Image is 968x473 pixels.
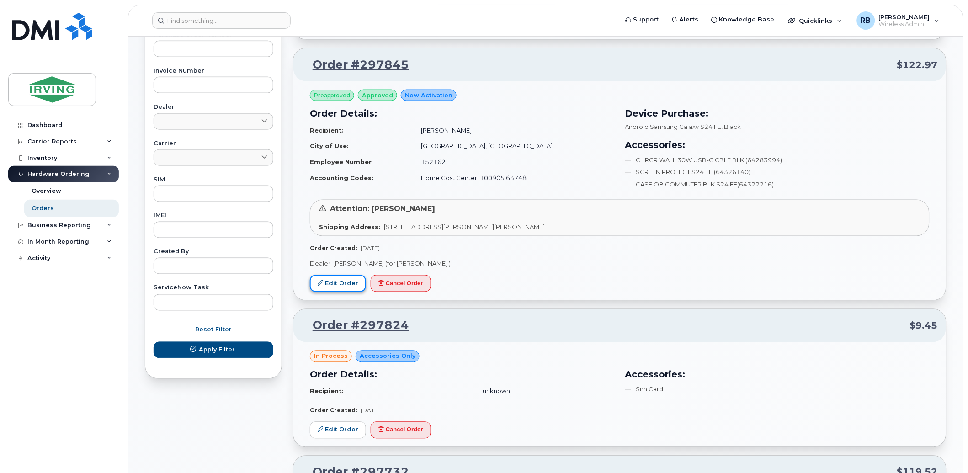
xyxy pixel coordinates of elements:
h3: Order Details: [310,368,614,382]
li: Sim Card [625,385,930,394]
label: IMEI [154,213,273,219]
span: RB [861,15,871,26]
span: Alerts [680,15,699,24]
a: Order #297845 [302,57,409,73]
label: Dealer [154,104,273,110]
div: Roberts, Brad [851,11,946,30]
button: Apply Filter [154,342,273,358]
div: Quicklinks [782,11,849,30]
a: Order #297824 [302,318,409,334]
h3: Accessories: [625,138,930,152]
strong: Order Created: [310,245,357,252]
td: [PERSON_NAME] [413,122,614,138]
span: Accessories Only [360,352,415,361]
span: , Black [722,123,741,130]
span: $9.45 [910,319,938,333]
span: Android Samsung Galaxy S24 FE [625,123,722,130]
span: Wireless Admin [879,21,930,28]
span: Support [633,15,659,24]
a: Edit Order [310,422,366,439]
label: Created By [154,249,273,255]
strong: City of Use: [310,142,349,149]
button: Cancel Order [371,422,431,439]
td: Home Cost Center: 100905.63748 [413,170,614,186]
span: Attention: [PERSON_NAME] [330,205,435,213]
span: [STREET_ADDRESS][PERSON_NAME][PERSON_NAME] [384,223,545,231]
a: Alerts [665,11,705,29]
td: 152162 [413,154,614,170]
span: [DATE] [361,407,380,414]
label: ServiceNow Task [154,285,273,291]
strong: Recipient: [310,127,344,134]
span: Knowledge Base [719,15,775,24]
li: SCREEN PROTECT S24 FE (64326140) [625,168,930,176]
span: Preapproved [314,91,350,100]
h3: Device Purchase: [625,106,930,120]
strong: Order Created: [310,407,357,414]
strong: Recipient: [310,388,344,395]
h3: Accessories: [625,368,930,382]
label: Invoice Number [154,68,273,74]
p: Dealer: [PERSON_NAME] (for [PERSON_NAME] ) [310,260,930,268]
span: Apply Filter [199,345,235,354]
strong: Accounting Codes: [310,174,373,181]
td: unknown [474,383,614,399]
label: Purchase Order Number [154,32,273,38]
button: Cancel Order [371,275,431,292]
label: Carrier [154,141,273,147]
a: Knowledge Base [705,11,781,29]
span: Quicklinks [799,17,833,24]
span: New Activation [405,91,452,100]
a: Edit Order [310,275,366,292]
button: Reset Filter [154,322,273,338]
li: CASE OB COMMUTER BLK S24 FE(64322216) [625,180,930,189]
span: in process [314,352,348,361]
span: $122.97 [897,58,938,72]
span: Reset Filter [195,325,232,334]
input: Find something... [152,12,291,29]
td: [GEOGRAPHIC_DATA], [GEOGRAPHIC_DATA] [413,138,614,154]
strong: Employee Number [310,158,372,165]
li: CHRGR WALL 30W USB-C CBLE BLK (64283994) [625,156,930,165]
span: [PERSON_NAME] [879,13,930,21]
span: approved [362,91,393,100]
a: Support [619,11,665,29]
span: [DATE] [361,245,380,252]
label: SIM [154,177,273,183]
h3: Order Details: [310,106,614,120]
strong: Shipping Address: [319,223,380,231]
